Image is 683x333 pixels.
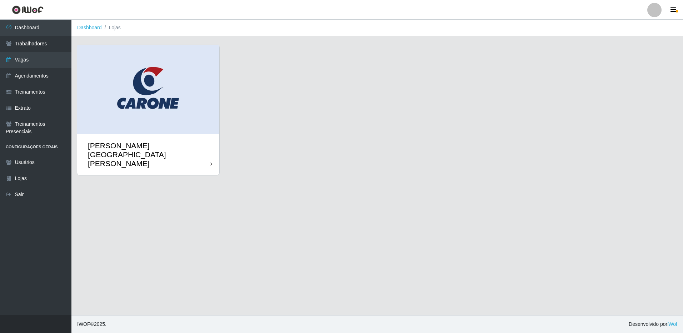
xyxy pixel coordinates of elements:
li: Lojas [102,24,121,31]
span: Desenvolvido por [629,320,677,328]
a: Dashboard [77,25,102,30]
a: iWof [667,321,677,327]
div: [PERSON_NAME][GEOGRAPHIC_DATA][PERSON_NAME] [88,141,210,168]
span: © 2025 . [77,320,106,328]
img: cardImg [77,45,219,134]
img: CoreUI Logo [12,5,44,14]
a: [PERSON_NAME][GEOGRAPHIC_DATA][PERSON_NAME] [77,45,219,175]
nav: breadcrumb [71,20,683,36]
span: IWOF [77,321,90,327]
